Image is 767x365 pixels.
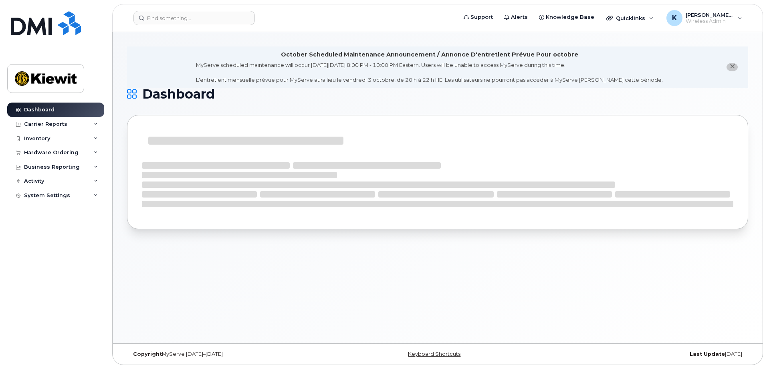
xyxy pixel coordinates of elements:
span: Dashboard [142,88,215,100]
strong: Last Update [690,351,725,357]
strong: Copyright [133,351,162,357]
div: MyServe scheduled maintenance will occur [DATE][DATE] 8:00 PM - 10:00 PM Eastern. Users will be u... [196,61,663,84]
div: [DATE] [541,351,748,357]
button: close notification [727,63,738,71]
a: Keyboard Shortcuts [408,351,460,357]
div: October Scheduled Maintenance Announcement / Annonce D'entretient Prévue Pour octobre [281,50,578,59]
div: MyServe [DATE]–[DATE] [127,351,334,357]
